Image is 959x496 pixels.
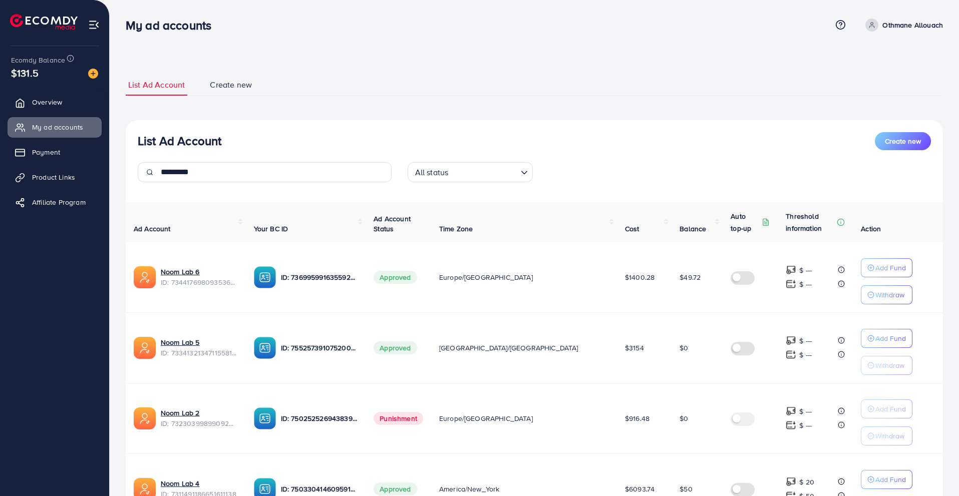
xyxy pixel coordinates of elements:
[161,348,238,358] span: ID: 7334132134711558146
[138,134,221,148] h3: List Ad Account
[134,407,156,429] img: ic-ads-acc.e4c84228.svg
[861,224,881,234] span: Action
[210,79,252,91] span: Create new
[786,210,835,234] p: Threshold information
[161,408,238,428] div: <span class='underline'>Noom Lab 2</span></br>7323039989909209089
[625,484,655,494] span: $6093.74
[254,224,288,234] span: Your BC ID
[439,343,578,353] span: [GEOGRAPHIC_DATA]/[GEOGRAPHIC_DATA]
[161,478,200,488] a: Noom Lab 4
[885,136,921,146] span: Create new
[374,271,417,284] span: Approved
[799,405,812,417] p: $ ---
[32,147,60,157] span: Payment
[374,482,417,495] span: Approved
[8,117,102,137] a: My ad accounts
[875,262,906,274] p: Add Fund
[786,420,796,430] img: top-up amount
[680,413,688,423] span: $0
[799,335,812,347] p: $ ---
[439,484,500,494] span: America/New_York
[281,412,358,424] p: ID: 7502525269438398465
[882,19,943,31] p: Othmane Allouach
[413,165,451,180] span: All status
[680,343,688,353] span: $0
[8,167,102,187] a: Product Links
[8,142,102,162] a: Payment
[281,342,358,354] p: ID: 7552573910752002064
[875,332,906,344] p: Add Fund
[128,79,185,91] span: List Ad Account
[861,329,912,348] button: Add Fund
[254,266,276,288] img: ic-ba-acc.ded83a64.svg
[625,272,655,282] span: $1400.28
[32,172,75,182] span: Product Links
[799,264,812,276] p: $ ---
[32,197,86,207] span: Affiliate Program
[875,132,931,150] button: Create new
[680,272,701,282] span: $49.72
[861,356,912,375] button: Withdraw
[439,272,533,282] span: Europe/[GEOGRAPHIC_DATA]
[680,484,692,494] span: $50
[625,413,650,423] span: $916.48
[680,224,706,234] span: Balance
[32,97,62,107] span: Overview
[786,476,796,487] img: top-up amount
[161,337,200,347] a: Noom Lab 5
[161,277,238,287] span: ID: 7344176980935360513
[11,66,39,80] span: $131.5
[161,418,238,428] span: ID: 7323039989909209089
[875,403,906,415] p: Add Fund
[254,337,276,359] img: ic-ba-acc.ded83a64.svg
[32,122,83,132] span: My ad accounts
[126,18,219,33] h3: My ad accounts
[408,162,533,182] div: Search for option
[161,408,200,418] a: Noom Lab 2
[799,419,812,431] p: $ ---
[134,266,156,288] img: ic-ads-acc.e4c84228.svg
[799,349,812,361] p: $ ---
[374,214,411,234] span: Ad Account Status
[731,210,760,234] p: Auto top-up
[161,337,238,358] div: <span class='underline'>Noom Lab 5</span></br>7334132134711558146
[439,413,533,423] span: Europe/[GEOGRAPHIC_DATA]
[134,337,156,359] img: ic-ads-acc.e4c84228.svg
[625,224,640,234] span: Cost
[861,285,912,304] button: Withdraw
[8,192,102,212] a: Affiliate Program
[281,483,358,495] p: ID: 7503304146095915016
[861,470,912,489] button: Add Fund
[439,224,473,234] span: Time Zone
[161,267,200,277] a: Noom Lab 6
[88,69,98,79] img: image
[374,412,423,425] span: Punishment
[786,265,796,275] img: top-up amount
[254,407,276,429] img: ic-ba-acc.ded83a64.svg
[134,224,171,234] span: Ad Account
[786,349,796,360] img: top-up amount
[161,267,238,287] div: <span class='underline'>Noom Lab 6</span></br>7344176980935360513
[799,278,812,290] p: $ ---
[875,473,906,485] p: Add Fund
[8,92,102,112] a: Overview
[861,258,912,277] button: Add Fund
[861,19,943,32] a: Othmane Allouach
[11,55,65,65] span: Ecomdy Balance
[875,430,904,442] p: Withdraw
[916,451,951,488] iframe: Chat
[861,399,912,418] button: Add Fund
[281,271,358,283] p: ID: 7369959916355928081
[88,19,100,31] img: menu
[625,343,644,353] span: $3154
[861,426,912,445] button: Withdraw
[786,406,796,416] img: top-up amount
[786,279,796,289] img: top-up amount
[799,476,814,488] p: $ 20
[374,341,417,354] span: Approved
[875,359,904,371] p: Withdraw
[10,14,78,30] img: logo
[786,335,796,346] img: top-up amount
[451,163,516,180] input: Search for option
